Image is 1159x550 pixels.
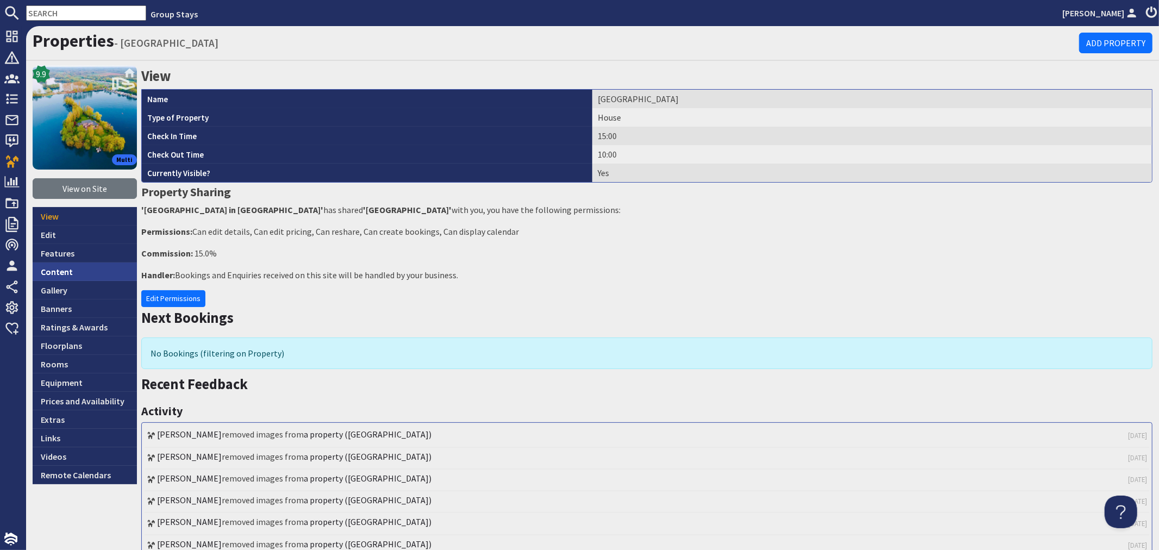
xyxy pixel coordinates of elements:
a: Content [33,262,137,281]
a: Ratings & Awards [33,318,137,336]
a: Gallery [33,281,137,299]
a: a property ([GEOGRAPHIC_DATA]) [304,495,431,505]
a: Remote Calendars [33,466,137,484]
a: [DATE] [1128,474,1147,485]
a: a property ([GEOGRAPHIC_DATA]) [304,516,431,527]
img: staytech_i_w-64f4e8e9ee0a9c174fd5317b4b171b261742d2d393467e5bdba4413f4f884c10.svg [4,533,17,546]
a: [PERSON_NAME] [157,539,222,549]
p: Can edit details, Can edit pricing, Can reshare, Can create bookings, Can display calendar [141,225,1152,238]
a: Extras [33,410,137,429]
a: Add Property [1079,33,1152,53]
div: No Bookings (filtering on Property) [141,337,1152,369]
a: Features [33,244,137,262]
p: has shared with you, you have the following permissions: [141,203,1152,216]
td: House [592,108,1152,127]
a: [DATE] [1128,430,1147,441]
a: a property ([GEOGRAPHIC_DATA]) [304,429,431,440]
strong: Handler: [141,270,175,280]
a: View [33,207,137,226]
a: Activity [141,403,183,418]
a: a property ([GEOGRAPHIC_DATA]) [304,451,431,462]
a: DUCKY BIRD ISLAND's icon9.9Multi [33,65,137,170]
a: [PERSON_NAME] [1062,7,1139,20]
img: DUCKY BIRD ISLAND's icon [33,65,137,170]
h2: View [141,65,1152,87]
th: Name [142,90,592,108]
a: a property ([GEOGRAPHIC_DATA]) [304,473,431,484]
li: removed images from [145,426,1149,447]
a: Properties [33,30,114,52]
small: - [GEOGRAPHIC_DATA] [114,36,218,49]
strong: Permissions: [141,226,192,237]
a: Edit Permissions [141,290,205,307]
a: Recent Feedback [141,375,248,393]
td: 15:00 [592,127,1152,145]
a: Edit [33,226,137,244]
a: Floorplans [33,336,137,355]
th: Check In Time [142,127,592,145]
a: [DATE] [1128,453,1147,463]
li: removed images from [145,491,1149,513]
a: [PERSON_NAME] [157,516,222,527]
th: Check Out Time [142,145,592,164]
a: [PERSON_NAME] [157,451,222,462]
span: Multi [112,154,137,165]
a: Next Bookings [141,309,234,327]
span: 9.9 [36,67,47,80]
a: [PERSON_NAME] [157,429,222,440]
a: [DATE] [1128,518,1147,529]
a: Videos [33,447,137,466]
a: Prices and Availability [33,392,137,410]
td: [GEOGRAPHIC_DATA] [592,90,1152,108]
strong: Commission: [141,248,193,259]
span: 15.0% [195,248,217,259]
a: Equipment [33,373,137,392]
li: removed images from [145,448,1149,470]
a: Links [33,429,137,447]
a: Rooms [33,355,137,373]
p: Bookings and Enquiries received on this site will be handled by your business. [141,268,1152,282]
th: Currently Visible? [142,164,592,182]
a: [PERSON_NAME] [157,473,222,484]
a: a property ([GEOGRAPHIC_DATA]) [304,539,431,549]
th: Type of Property [142,108,592,127]
td: 10:00 [592,145,1152,164]
li: removed images from [145,513,1149,535]
li: removed images from [145,470,1149,491]
input: SEARCH [26,5,146,21]
a: View on Site [33,178,137,199]
a: [DATE] [1128,496,1147,507]
strong: '[GEOGRAPHIC_DATA] in [GEOGRAPHIC_DATA]' [141,204,323,215]
a: [PERSON_NAME] [157,495,222,505]
td: Yes [592,164,1152,182]
iframe: Toggle Customer Support [1105,496,1137,528]
h3: Property Sharing [141,183,1152,201]
a: Banners [33,299,137,318]
a: Group Stays [151,9,198,20]
strong: '[GEOGRAPHIC_DATA]' [363,204,452,215]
